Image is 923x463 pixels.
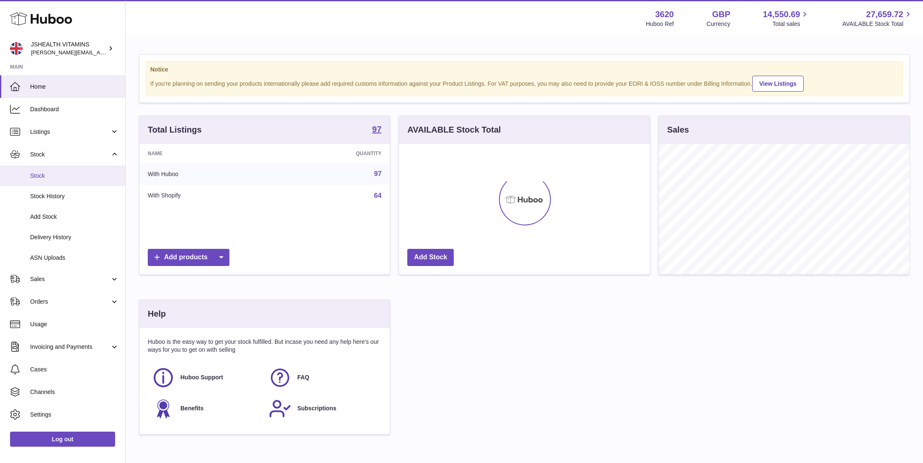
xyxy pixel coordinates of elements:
span: Delivery History [30,233,119,241]
span: FAQ [297,373,309,381]
a: FAQ [269,366,377,389]
p: Huboo is the easy way to get your stock fulfilled. But incase you need any help here's our ways f... [148,338,381,354]
th: Quantity [275,144,390,163]
span: Stock History [30,192,119,200]
td: With Huboo [139,163,275,185]
span: Invoicing and Payments [30,343,110,351]
th: Name [139,144,275,163]
div: JSHEALTH VITAMINS [31,41,106,56]
div: Currency [707,20,730,28]
a: 97 [374,170,382,177]
a: Benefits [152,397,260,420]
span: [PERSON_NAME][EMAIL_ADDRESS][DOMAIN_NAME] [31,49,168,56]
h3: Help [148,308,166,320]
span: AVAILABLE Stock Total [842,20,913,28]
span: Benefits [180,404,203,412]
a: 97 [372,125,381,135]
div: Huboo Ref [646,20,674,28]
span: Stock [30,172,119,180]
span: Channels [30,388,119,396]
a: Add Stock [407,249,454,266]
a: View Listings [752,76,804,92]
span: Total sales [772,20,810,28]
a: 14,550.69 Total sales [763,9,810,28]
strong: 3620 [655,9,674,20]
span: Add Stock [30,213,119,221]
td: With Shopify [139,185,275,207]
span: 14,550.69 [763,9,800,20]
span: ASN Uploads [30,254,119,262]
div: If you're planning on sending your products internationally please add required customs informati... [150,74,898,92]
h3: AVAILABLE Stock Total [407,124,501,136]
a: 27,659.72 AVAILABLE Stock Total [842,9,913,28]
span: Orders [30,298,110,306]
a: Huboo Support [152,366,260,389]
strong: 97 [372,125,381,133]
span: Stock [30,151,110,159]
h3: Total Listings [148,124,202,136]
a: Subscriptions [269,397,377,420]
a: Log out [10,432,115,447]
strong: GBP [712,9,730,20]
span: Listings [30,128,110,136]
a: Add products [148,249,229,266]
span: Sales [30,275,110,283]
span: Settings [30,411,119,419]
span: Usage [30,320,119,328]
h3: Sales [667,124,689,136]
span: 27,659.72 [866,9,903,20]
img: francesca@jshealthvitamins.com [10,42,23,55]
strong: Notice [150,66,898,74]
span: Huboo Support [180,373,223,381]
span: Dashboard [30,105,119,113]
span: Home [30,83,119,91]
a: 64 [374,192,382,199]
span: Subscriptions [297,404,336,412]
span: Cases [30,366,119,373]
